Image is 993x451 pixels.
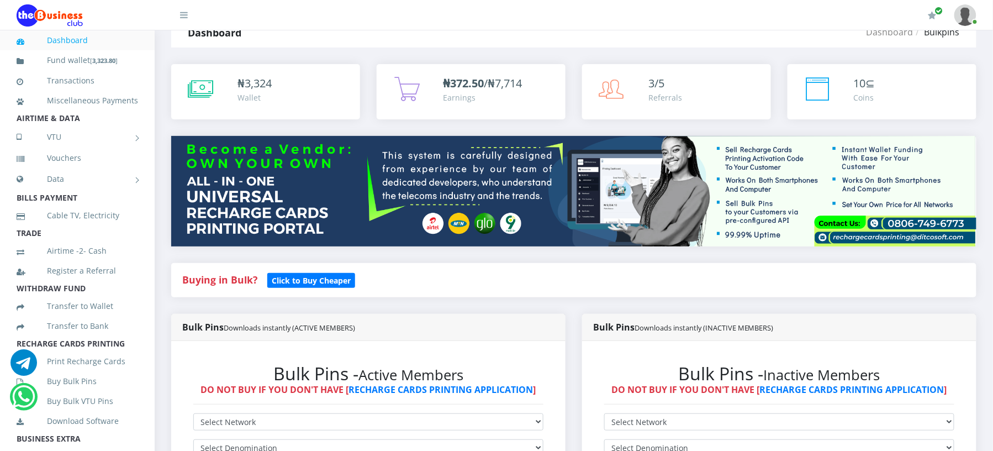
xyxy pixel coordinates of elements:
a: Register a Referral [17,258,138,284]
div: Earnings [443,92,522,103]
a: Dashboard [17,28,138,53]
span: 10 [854,76,866,91]
i: Renew/Upgrade Subscription [928,11,937,20]
a: 3/5 Referrals [582,64,771,119]
b: 3,323.80 [92,56,115,65]
span: /₦7,714 [443,76,522,91]
a: Dashboard [867,26,913,38]
a: Transfer to Wallet [17,293,138,319]
a: Transactions [17,68,138,93]
li: Bulkpins [913,25,960,39]
small: Downloads instantly (INACTIVE MEMBERS) [635,323,774,333]
div: ₦ [237,75,272,92]
span: 3,324 [245,76,272,91]
a: ₦3,324 Wallet [171,64,360,119]
div: Referrals [648,92,682,103]
span: 3/5 [648,76,664,91]
div: Wallet [237,92,272,103]
strong: Bulk Pins [182,321,355,333]
strong: Bulk Pins [593,321,774,333]
a: Cable TV, Electricity [17,203,138,228]
strong: DO NOT BUY IF YOU DON'T HAVE [ ] [612,384,947,396]
h2: Bulk Pins - [193,363,543,384]
span: Renew/Upgrade Subscription [935,7,943,15]
img: User [954,4,976,26]
a: RECHARGE CARDS PRINTING APPLICATION [349,384,534,396]
a: Chat for support [10,358,37,376]
a: Vouchers [17,145,138,171]
small: Active Members [358,365,463,385]
a: Print Recharge Cards [17,349,138,374]
a: Data [17,165,138,193]
a: Chat for support [12,392,35,410]
strong: Buying in Bulk? [182,273,257,286]
strong: Dashboard [188,26,241,39]
a: ₦372.50/₦7,714 Earnings [377,64,566,119]
small: Inactive Members [764,365,880,385]
b: Click to Buy Cheaper [272,275,351,286]
a: Transfer to Bank [17,313,138,339]
img: multitenant_rcp.png [171,136,976,247]
a: RECHARGE CARDS PRINTING APPLICATION [760,384,944,396]
a: Click to Buy Cheaper [267,273,355,286]
div: ⊆ [854,75,875,92]
a: Miscellaneous Payments [17,88,138,113]
a: Buy Bulk VTU Pins [17,389,138,414]
a: Fund wallet[3,323.80] [17,48,138,74]
small: [ ] [90,56,118,65]
strong: DO NOT BUY IF YOU DON'T HAVE [ ] [201,384,536,396]
h2: Bulk Pins - [604,363,954,384]
a: VTU [17,123,138,151]
div: Coins [854,92,875,103]
b: ₦372.50 [443,76,484,91]
a: Airtime -2- Cash [17,238,138,264]
a: Buy Bulk Pins [17,369,138,394]
small: Downloads instantly (ACTIVE MEMBERS) [224,323,355,333]
a: Download Software [17,408,138,434]
img: Logo [17,4,83,27]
